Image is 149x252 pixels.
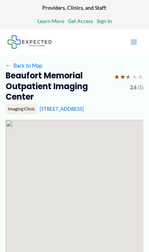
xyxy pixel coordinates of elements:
[42,4,107,11] strong: Providers, Clinics, and Staff:
[6,104,37,114] div: Imaging Clinic
[138,83,143,92] span: (5)
[120,71,126,83] span: ★
[126,71,132,83] span: ★
[68,16,93,26] a: Get Access
[114,71,120,83] span: ★
[6,62,12,69] span: ←
[97,16,112,26] a: Sign In
[40,106,84,112] a: [STREET_ADDRESS]
[138,71,143,83] span: ★
[130,83,136,92] span: 2.6
[37,16,64,26] a: Learn More
[132,71,138,83] span: ★
[6,61,42,71] a: ←Back to Map
[126,34,142,50] button: Main menu toggle
[7,35,52,48] img: Expected Healthcare Logo - side, dark font, small
[6,71,109,102] h2: Beaufort Memorial Outpatient Imaging Center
